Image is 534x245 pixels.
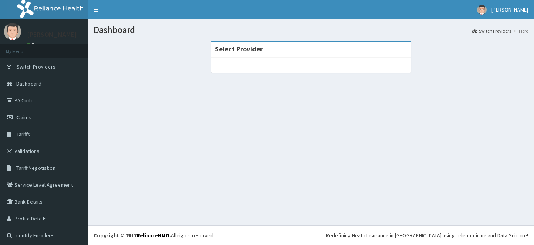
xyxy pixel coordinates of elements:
[512,28,528,34] li: Here
[4,23,21,40] img: User Image
[16,164,55,171] span: Tariff Negotiation
[491,6,528,13] span: [PERSON_NAME]
[16,114,31,121] span: Claims
[16,131,30,138] span: Tariffs
[94,25,528,35] h1: Dashboard
[137,232,169,239] a: RelianceHMO
[16,63,55,70] span: Switch Providers
[16,80,41,87] span: Dashboard
[27,42,45,47] a: Online
[27,31,77,38] p: [PERSON_NAME]
[472,28,511,34] a: Switch Providers
[326,232,528,239] div: Redefining Heath Insurance in [GEOGRAPHIC_DATA] using Telemedicine and Data Science!
[215,44,263,53] strong: Select Provider
[94,232,171,239] strong: Copyright © 2017 .
[477,5,487,15] img: User Image
[88,225,534,245] footer: All rights reserved.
